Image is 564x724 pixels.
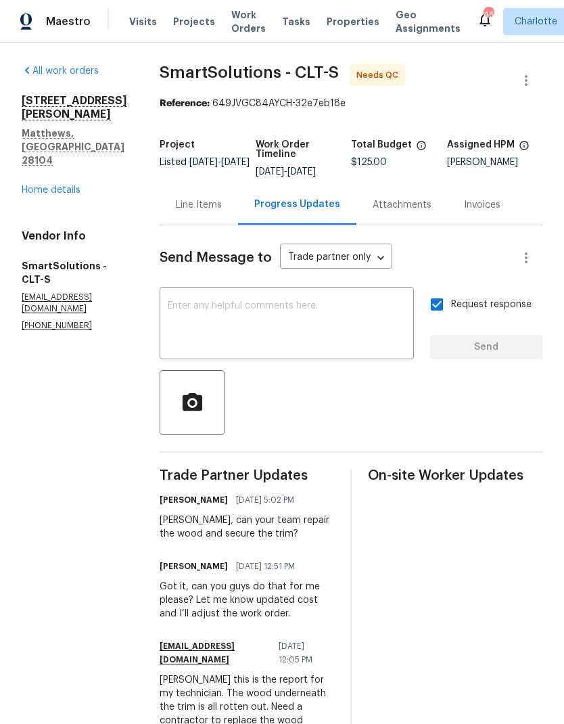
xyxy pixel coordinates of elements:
h5: Total Budget [351,140,412,150]
span: $125.00 [351,158,387,167]
h4: Vendor Info [22,229,127,243]
div: Got it, can you guys do that for me please? Let me know updated cost and I’ll adjust the work order. [160,580,334,620]
span: [DATE] 12:05 PM [279,639,326,666]
div: 46 [484,8,493,22]
span: Listed [160,158,250,167]
div: [PERSON_NAME], can your team repair the wood and secure the trim? [160,514,334,541]
span: The hpm assigned to this work order. [519,140,530,158]
h5: Work Order Timeline [256,140,352,159]
div: 649JVGC84AYCH-32e7eb18e [160,97,542,110]
span: Work Orders [231,8,266,35]
span: Geo Assignments [396,8,461,35]
span: Trade Partner Updates [160,469,334,482]
span: SmartSolutions - CLT-S [160,64,339,81]
h6: [PERSON_NAME] [160,493,228,507]
span: Send Message to [160,251,272,265]
span: On-site Worker Updates [368,469,542,482]
span: Needs QC [356,68,404,82]
span: [DATE] [221,158,250,167]
div: Line Items [176,198,222,212]
span: [DATE] 5:02 PM [236,493,294,507]
div: Attachments [373,198,431,212]
a: Home details [22,185,80,195]
span: Charlotte [515,15,557,28]
span: The total cost of line items that have been proposed by Opendoor. This sum includes line items th... [416,140,427,158]
span: [DATE] [189,158,218,167]
span: [DATE] [287,167,316,177]
span: Visits [129,15,157,28]
h6: [PERSON_NAME] [160,560,228,573]
span: Tasks [282,17,310,26]
div: [PERSON_NAME] [447,158,543,167]
b: Reference: [160,99,210,108]
span: Properties [327,15,379,28]
span: Request response [451,298,532,312]
h5: SmartSolutions - CLT-S [22,259,127,286]
span: [DATE] [256,167,284,177]
a: All work orders [22,66,99,76]
h5: Assigned HPM [447,140,515,150]
div: Invoices [464,198,500,212]
span: Maestro [46,15,91,28]
span: - [189,158,250,167]
div: Progress Updates [254,198,340,211]
span: - [256,167,316,177]
h5: Project [160,140,195,150]
span: Projects [173,15,215,28]
span: [DATE] 12:51 PM [236,560,295,573]
div: Trade partner only [280,247,392,269]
